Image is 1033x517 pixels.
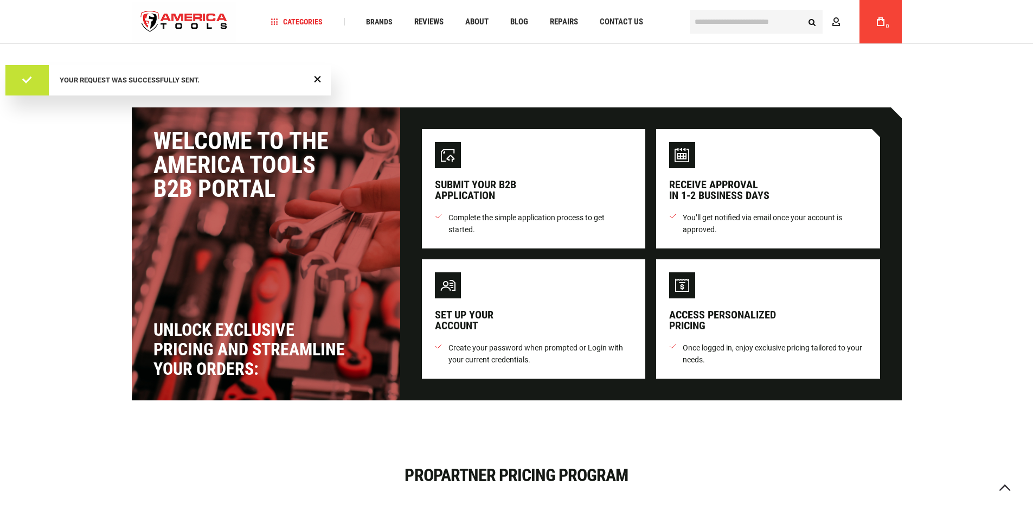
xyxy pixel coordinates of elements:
[132,2,237,42] img: America Tools
[366,18,393,25] span: Brands
[435,309,493,331] div: Set up your account
[550,18,578,26] span: Repairs
[600,18,643,26] span: Contact Us
[505,15,533,29] a: Blog
[435,179,516,201] div: Submit your B2B application
[448,212,633,235] span: Complete the simple application process to get started.
[545,15,583,29] a: Repairs
[802,11,823,32] button: Search
[595,15,648,29] a: Contact Us
[669,179,769,201] div: Receive approval in 1-2 business days
[132,2,237,42] a: store logo
[460,15,493,29] a: About
[886,23,889,29] span: 0
[266,15,328,29] a: Categories
[510,18,528,26] span: Blog
[669,309,776,331] div: Access personalized pricing
[361,15,397,29] a: Brands
[409,15,448,29] a: Reviews
[414,18,444,26] span: Reviews
[448,342,633,366] span: Create your password when prompted or Login with your current credentials.
[60,76,309,85] div: Your request was successfully sent.
[465,18,489,26] span: About
[271,18,323,25] span: Categories
[683,212,867,235] span: You’ll get notified via email once your account is approved.
[683,342,867,366] span: Once logged in, enjoy exclusive pricing tailored to your needs.
[153,129,378,201] div: Welcome to the America Tools B2B Portal
[405,465,628,486] span: ProPartner Pricing Program
[153,320,349,379] div: Unlock exclusive pricing and streamline your orders:
[311,72,324,86] div: Close Message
